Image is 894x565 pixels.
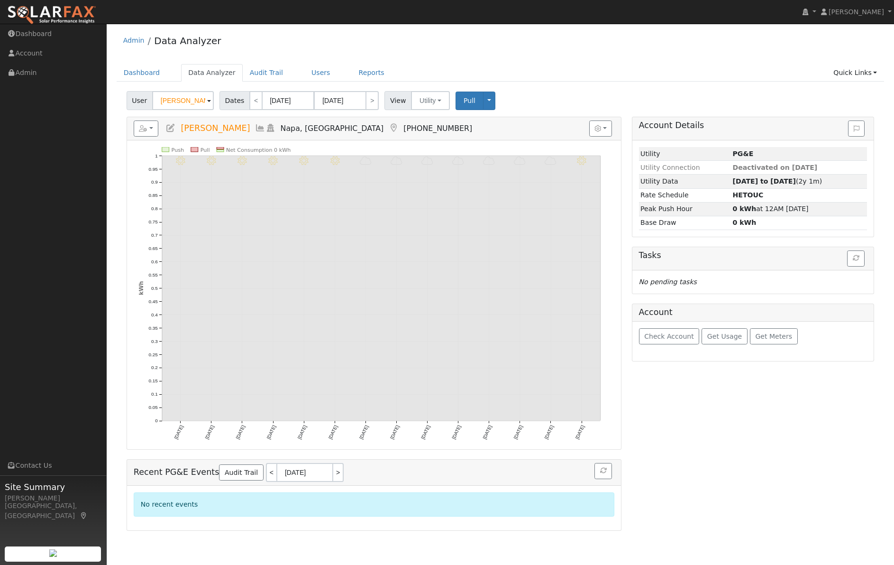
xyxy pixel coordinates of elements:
[138,281,145,296] text: kWh
[117,64,167,82] a: Dashboard
[266,463,276,482] a: <
[5,493,101,503] div: [PERSON_NAME]
[411,91,450,110] button: Utility
[148,325,158,331] text: 0.35
[151,206,158,212] text: 0.8
[148,405,158,410] text: 0.05
[127,91,153,110] span: User
[173,425,184,440] text: [DATE]
[152,91,214,110] input: Select a User
[148,379,158,384] text: 0.15
[420,425,431,440] text: [DATE]
[123,37,145,44] a: Admin
[151,259,158,264] text: 0.6
[384,91,411,110] span: View
[134,492,615,517] div: No recent events
[151,392,158,397] text: 0.1
[389,425,400,440] text: [DATE]
[639,216,731,230] td: Base Draw
[235,425,246,440] text: [DATE]
[148,272,158,278] text: 0.55
[707,333,742,340] span: Get Usage
[750,328,798,344] button: Get Meters
[352,64,392,82] a: Reports
[733,191,764,199] strong: R
[644,333,694,340] span: Check Account
[151,180,158,185] text: 0.9
[639,202,731,216] td: Peak Push Hour
[639,120,867,130] h5: Account Details
[639,250,867,260] h5: Tasks
[731,202,867,216] td: at 12AM [DATE]
[181,123,250,133] span: [PERSON_NAME]
[80,512,88,519] a: Map
[639,147,731,161] td: Utility
[281,124,384,133] span: Napa, [GEOGRAPHIC_DATA]
[639,175,731,188] td: Utility Data
[165,123,176,133] a: Edit User (35879)
[49,549,57,557] img: retrieve
[639,307,673,317] h5: Account
[148,167,158,172] text: 0.95
[451,425,462,440] text: [DATE]
[265,123,276,133] a: Login As (last Never)
[328,425,338,440] text: [DATE]
[403,124,472,133] span: [PHONE_NUMBER]
[358,425,369,440] text: [DATE]
[219,464,263,481] a: Audit Trail
[151,232,158,238] text: 0.7
[640,164,700,171] span: Utility Connection
[702,328,748,344] button: Get Usage
[201,147,210,153] text: Pull
[464,97,475,104] span: Pull
[134,463,615,482] h5: Recent PG&E Events
[226,147,291,153] text: Net Consumption 0 kWh
[733,219,757,226] strong: 0 kWh
[733,150,754,157] strong: ID: 17208532, authorized: 08/21/25
[148,246,158,251] text: 0.65
[456,92,483,110] button: Pull
[733,164,818,171] span: Deactivated on [DATE]
[148,193,158,198] text: 0.85
[154,35,221,46] a: Data Analyzer
[304,64,338,82] a: Users
[544,425,555,440] text: [DATE]
[151,365,158,370] text: 0.2
[755,333,792,340] span: Get Meters
[181,64,243,82] a: Data Analyzer
[243,64,290,82] a: Audit Trail
[155,153,158,158] text: 1
[639,188,731,202] td: Rate Schedule
[204,425,215,440] text: [DATE]
[639,278,697,286] i: No pending tasks
[219,91,250,110] span: Dates
[639,328,700,344] button: Check Account
[266,425,277,440] text: [DATE]
[847,250,865,267] button: Refresh
[155,418,158,424] text: 0
[151,286,158,291] text: 0.5
[5,501,101,521] div: [GEOGRAPHIC_DATA], [GEOGRAPHIC_DATA]
[297,425,308,440] text: [DATE]
[826,64,884,82] a: Quick Links
[171,147,184,153] text: Push
[829,8,884,16] span: [PERSON_NAME]
[249,91,263,110] a: <
[513,425,524,440] text: [DATE]
[148,299,158,304] text: 0.45
[5,481,101,493] span: Site Summary
[7,5,96,25] img: SolarFax
[848,120,865,137] button: Issue History
[255,123,265,133] a: Multi-Series Graph
[151,312,158,317] text: 0.4
[482,425,493,440] text: [DATE]
[365,91,379,110] a: >
[575,425,585,440] text: [DATE]
[594,463,612,479] button: Refresh
[333,463,344,482] a: >
[148,220,158,225] text: 0.75
[733,177,822,185] span: (2y 1m)
[151,339,158,344] text: 0.3
[388,123,399,133] a: Map
[148,352,158,357] text: 0.25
